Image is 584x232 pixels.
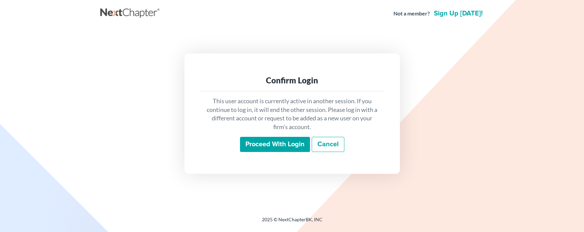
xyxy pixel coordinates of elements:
[433,10,484,17] a: Sign up [DATE]!
[206,97,378,131] p: This user account is currently active in another session. If you continue to log in, it will end ...
[393,10,430,17] strong: Not a member?
[206,75,378,86] div: Confirm Login
[100,216,484,228] div: 2025 © NextChapterBK, INC
[240,137,310,152] input: Proceed with login
[312,137,344,152] a: Cancel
